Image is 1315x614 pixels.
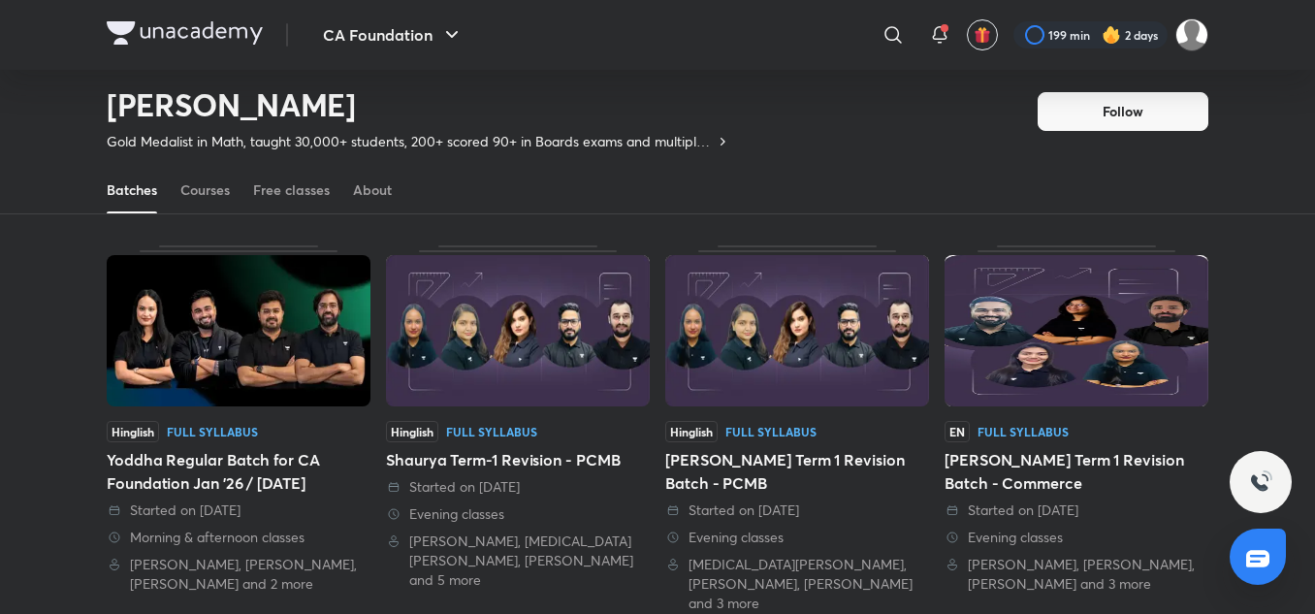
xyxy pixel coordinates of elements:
[386,448,650,471] div: Shaurya Term-1 Revision - PCMB
[945,501,1208,520] div: Started on 30 Jul 2025
[386,532,650,590] div: Alok Choubey, Nikita Shukla, Agni Mitra Aman and 5 more
[180,180,230,200] div: Courses
[107,555,370,594] div: Aditya Sharma, Shivani Sharma, Shantam Gupta and 2 more
[107,167,157,213] a: Batches
[1102,25,1121,45] img: streak
[665,501,929,520] div: Started on 30 Jul 2025
[107,180,157,200] div: Batches
[386,255,650,406] img: Thumbnail
[978,426,1069,437] div: Full Syllabus
[967,19,998,50] button: avatar
[353,180,392,200] div: About
[725,426,817,437] div: Full Syllabus
[1103,102,1143,121] span: Follow
[665,255,929,406] img: Thumbnail
[353,167,392,213] a: About
[253,180,330,200] div: Free classes
[311,16,475,54] button: CA Foundation
[386,504,650,524] div: Evening classes
[665,448,929,495] div: [PERSON_NAME] Term 1 Revision Batch - PCMB
[665,421,718,442] span: Hinglish
[107,21,263,49] a: Company Logo
[1175,18,1208,51] img: ansh jain
[945,555,1208,594] div: Dhwani Gandhi, Oshin Phull Taknori, Abhishek Sahu and 3 more
[107,85,730,124] h2: [PERSON_NAME]
[107,245,370,613] div: Yoddha Regular Batch for CA Foundation Jan '26 / May '26
[107,421,159,442] span: Hinglish
[167,426,258,437] div: Full Syllabus
[1249,470,1272,494] img: ttu
[107,448,370,495] div: Yoddha Regular Batch for CA Foundation Jan '26 / [DATE]
[665,245,929,613] div: Vijeta Term 1 Revision Batch - PCMB
[665,555,929,613] div: Nikita Shukla, Shivani Sharma, Arpita Sharma and 3 more
[107,21,263,45] img: Company Logo
[945,245,1208,613] div: Vijeta Term 1 Revision Batch - Commerce
[386,477,650,497] div: Started on 30 Jul 2025
[945,528,1208,547] div: Evening classes
[107,501,370,520] div: Started on 19 Aug 2025
[665,528,929,547] div: Evening classes
[945,255,1208,406] img: Thumbnail
[180,167,230,213] a: Courses
[1038,92,1208,131] button: Follow
[446,426,537,437] div: Full Syllabus
[253,167,330,213] a: Free classes
[386,245,650,613] div: Shaurya Term-1 Revision - PCMB
[386,421,438,442] span: Hinglish
[107,255,370,406] img: Thumbnail
[945,448,1208,495] div: [PERSON_NAME] Term 1 Revision Batch - Commerce
[107,528,370,547] div: Morning & afternoon classes
[974,26,991,44] img: avatar
[945,421,970,442] span: EN
[107,132,715,151] p: Gold Medalist in Math, taught 30,000+ students, 200+ scored 90+ in Boards exams and multiple CA e...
